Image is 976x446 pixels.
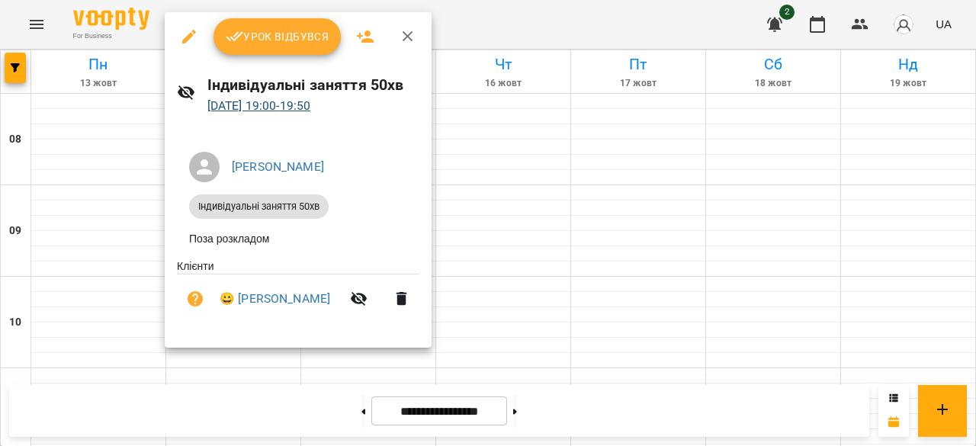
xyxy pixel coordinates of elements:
[213,18,342,55] button: Урок відбувся
[177,258,419,329] ul: Клієнти
[189,200,329,213] span: Індивідуальні заняття 50хв
[207,98,311,113] a: [DATE] 19:00-19:50
[177,281,213,317] button: Візит ще не сплачено. Додати оплату?
[226,27,329,46] span: Урок відбувся
[220,290,330,308] a: 😀 [PERSON_NAME]
[177,225,419,252] li: Поза розкладом
[232,159,324,174] a: [PERSON_NAME]
[207,73,420,97] h6: Індивідуальні заняття 50хв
